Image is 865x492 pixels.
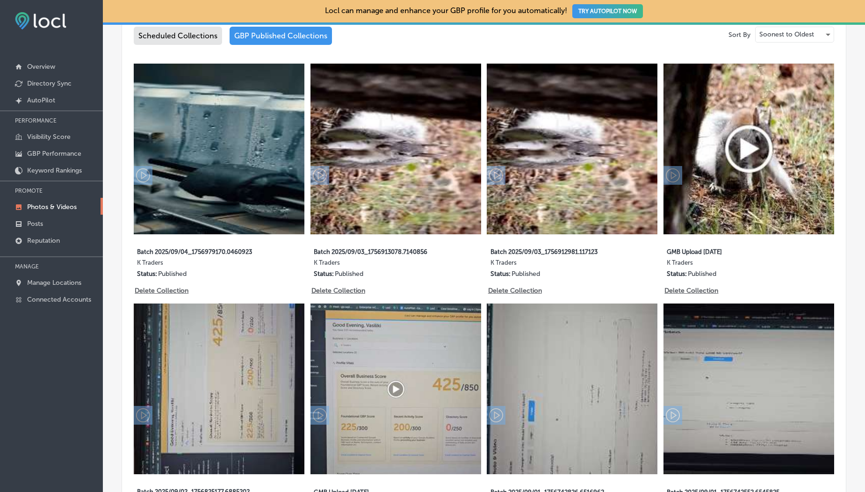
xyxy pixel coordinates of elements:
img: Collection thumbnail [134,64,304,234]
p: Connected Accounts [27,296,91,304]
p: AutoPilot [27,96,55,104]
p: Posts [27,220,43,228]
p: Delete Collection [488,287,541,295]
p: Status: [490,270,511,278]
label: Batch 2025/09/04_1756979170.0460923 [137,243,267,259]
label: K Traders [490,259,620,270]
p: Published [512,270,540,278]
img: Collection thumbnail [310,64,481,234]
img: Collection thumbnail [134,304,304,474]
div: GBP Published Collections [230,27,332,45]
p: Soonest to Oldest [759,30,814,39]
label: Batch 2025/09/03_1756912981.117123 [490,243,620,259]
p: Published [158,270,187,278]
p: Status: [667,270,687,278]
p: Sort By [728,31,750,39]
p: Overview [27,63,55,71]
div: Soonest to Oldest [756,27,834,42]
p: Published [335,270,363,278]
img: Collection thumbnail [310,304,481,474]
p: Delete Collection [664,287,717,295]
img: fda3e92497d09a02dc62c9cd864e3231.png [15,12,66,29]
p: GBP Performance [27,150,81,158]
div: Scheduled Collections [134,27,222,45]
p: Delete Collection [311,287,364,295]
img: Collection thumbnail [487,64,657,234]
button: TRY AUTOPILOT NOW [572,4,643,18]
p: Visibility Score [27,133,71,141]
p: Directory Sync [27,80,72,87]
p: Delete Collection [135,287,187,295]
label: K Traders [137,259,267,270]
img: Collection thumbnail [663,64,834,234]
p: Manage Locations [27,279,81,287]
img: Collection thumbnail [663,304,834,474]
p: Status: [137,270,157,278]
p: Photos & Videos [27,203,77,211]
p: Keyword Rankings [27,166,82,174]
p: Published [688,270,716,278]
label: K Traders [314,259,444,270]
label: GMB Upload [DATE] [667,243,797,259]
img: Collection thumbnail [487,304,657,474]
p: Reputation [27,237,60,245]
label: Batch 2025/09/03_1756913078.7140856 [314,243,444,259]
label: K Traders [667,259,797,270]
p: Status: [314,270,334,278]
